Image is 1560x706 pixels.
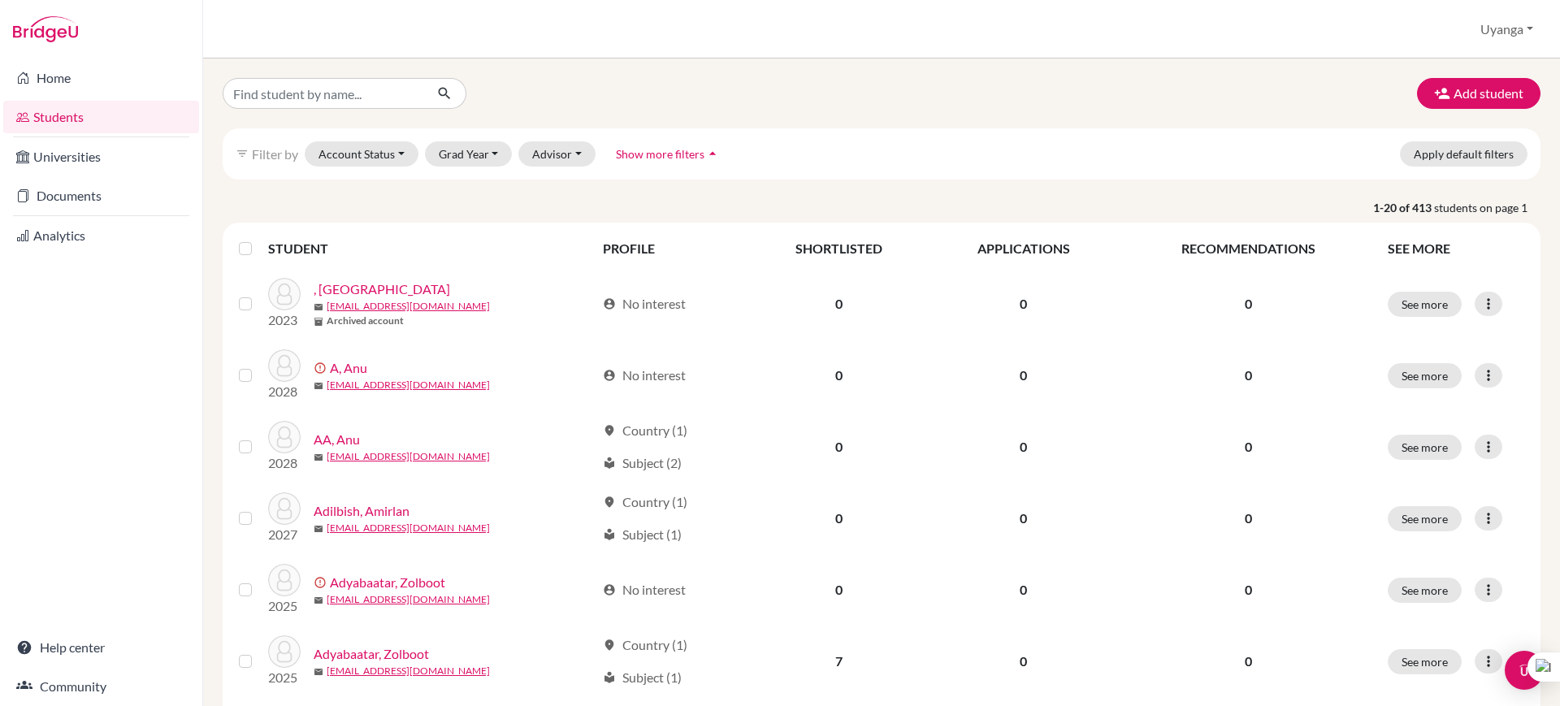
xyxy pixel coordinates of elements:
span: Filter by [252,146,298,162]
div: Country (1) [603,492,687,512]
span: local_library [603,528,616,541]
span: mail [314,453,323,462]
th: SEE MORE [1378,229,1534,268]
td: 7 [749,626,929,697]
span: error_outline [314,576,330,589]
td: 0 [929,554,1118,626]
button: Apply default filters [1400,141,1527,167]
a: A, Anu [330,358,367,378]
p: 2028 [268,382,301,401]
a: Community [3,670,199,703]
td: 0 [929,483,1118,554]
img: AA, Anu [268,421,301,453]
button: See more [1388,578,1462,603]
span: Show more filters [616,147,704,161]
th: STUDENT [268,229,593,268]
div: No interest [603,294,686,314]
a: Adyabaatar, Zolboot [314,644,429,664]
p: 0 [1129,294,1368,314]
p: 2023 [268,310,301,330]
button: See more [1388,435,1462,460]
button: See more [1388,649,1462,674]
th: APPLICATIONS [929,229,1118,268]
td: 0 [929,626,1118,697]
td: 0 [749,554,929,626]
th: SHORTLISTED [749,229,929,268]
p: 0 [1129,366,1368,385]
p: 2025 [268,668,301,687]
img: Bridge-U [13,16,78,42]
img: Adyabaatar, Zolboot [268,635,301,668]
span: account_circle [603,297,616,310]
span: mail [314,667,323,677]
td: 0 [749,411,929,483]
strong: 1-20 of 413 [1373,199,1434,216]
div: Subject (1) [603,525,682,544]
a: [EMAIL_ADDRESS][DOMAIN_NAME] [327,449,490,464]
p: 2028 [268,453,301,473]
i: arrow_drop_up [704,145,721,162]
a: Analytics [3,219,199,252]
img: Adilbish, Amirlan [268,492,301,525]
img: Adyabaatar, Zolboot [268,564,301,596]
p: 0 [1129,437,1368,457]
td: 0 [749,483,929,554]
a: Adilbish, Amirlan [314,501,409,521]
a: Home [3,62,199,94]
button: Account Status [305,141,418,167]
button: See more [1388,363,1462,388]
a: Documents [3,180,199,212]
span: location_on [603,424,616,437]
a: [EMAIL_ADDRESS][DOMAIN_NAME] [327,299,490,314]
a: Help center [3,631,199,664]
td: 0 [749,340,929,411]
span: local_library [603,457,616,470]
td: 0 [929,411,1118,483]
a: [EMAIL_ADDRESS][DOMAIN_NAME] [327,521,490,535]
td: 0 [929,340,1118,411]
span: mail [314,381,323,391]
span: account_circle [603,369,616,382]
div: Country (1) [603,421,687,440]
button: See more [1388,506,1462,531]
span: error_outline [314,362,330,375]
div: No interest [603,580,686,600]
button: Uyanga [1473,14,1540,45]
div: Country (1) [603,635,687,655]
th: RECOMMENDATIONS [1119,229,1378,268]
span: mail [314,524,323,534]
button: Grad Year [425,141,513,167]
b: Archived account [327,314,404,328]
div: Open Intercom Messenger [1505,651,1544,690]
td: 0 [749,268,929,340]
a: Adyabaatar, Zolboot [330,573,445,592]
a: , [GEOGRAPHIC_DATA] [314,279,450,299]
a: [EMAIL_ADDRESS][DOMAIN_NAME] [327,378,490,392]
span: students on page 1 [1434,199,1540,216]
i: filter_list [236,147,249,160]
button: See more [1388,292,1462,317]
span: location_on [603,496,616,509]
td: 0 [929,268,1118,340]
a: AA, Anu [314,430,360,449]
button: Show more filtersarrow_drop_up [602,141,734,167]
span: local_library [603,671,616,684]
p: 0 [1129,652,1368,671]
p: 2025 [268,596,301,616]
th: PROFILE [593,229,749,268]
span: inventory_2 [314,317,323,327]
span: mail [314,596,323,605]
a: [EMAIL_ADDRESS][DOMAIN_NAME] [327,664,490,678]
a: [EMAIL_ADDRESS][DOMAIN_NAME] [327,592,490,607]
a: Students [3,101,199,133]
a: Universities [3,141,199,173]
p: 0 [1129,580,1368,600]
img: , Margad [268,278,301,310]
span: mail [314,302,323,312]
button: Add student [1417,78,1540,109]
input: Find student by name... [223,78,424,109]
span: location_on [603,639,616,652]
span: account_circle [603,583,616,596]
p: 0 [1129,509,1368,528]
div: Subject (1) [603,668,682,687]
